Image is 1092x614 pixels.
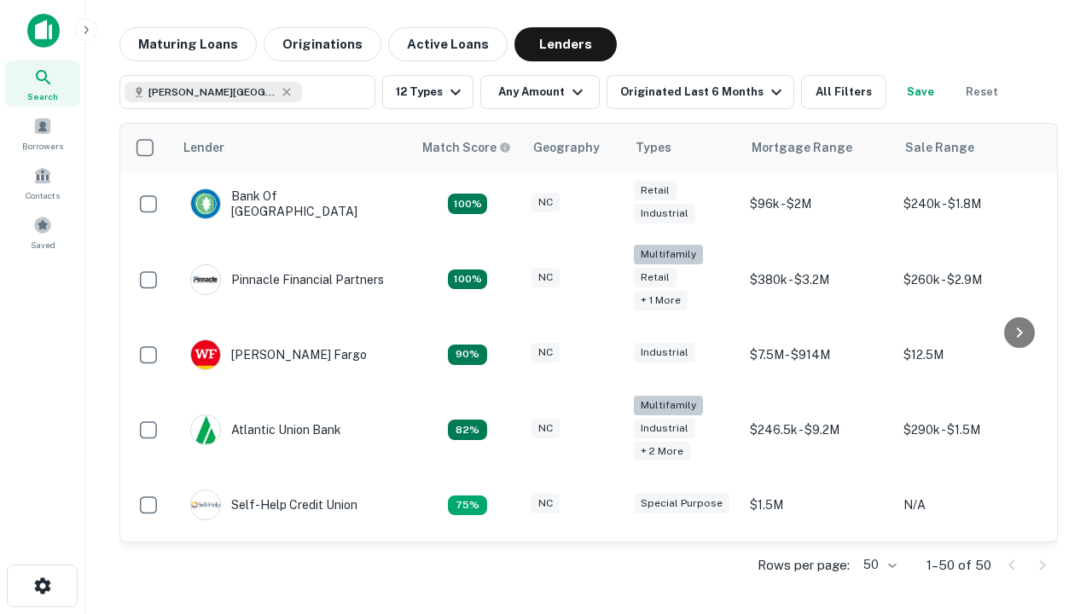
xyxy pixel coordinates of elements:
th: Geography [523,124,625,171]
div: Sale Range [905,137,974,158]
div: Retail [634,181,677,200]
img: capitalize-icon.png [27,14,60,48]
td: $96k - $2M [741,171,895,236]
div: Multifamily [634,245,703,264]
div: [PERSON_NAME] Fargo [190,339,367,370]
div: Lender [183,137,224,158]
a: Saved [5,209,80,255]
td: $7.5M - $914M [741,322,895,387]
div: + 1 more [634,291,688,310]
div: 50 [857,553,899,577]
iframe: Chat Widget [1007,423,1092,505]
img: picture [191,415,220,444]
div: NC [531,419,560,438]
div: Mortgage Range [752,137,852,158]
td: $12.5M [895,322,1048,387]
div: Matching Properties: 12, hasApolloMatch: undefined [448,345,487,365]
span: Search [27,90,58,103]
td: $260k - $2.9M [895,236,1048,322]
div: Industrial [634,419,695,438]
th: Sale Range [895,124,1048,171]
div: NC [531,268,560,287]
div: NC [531,193,560,212]
span: Contacts [26,188,60,202]
td: $290k - $1.5M [895,387,1048,473]
div: Pinnacle Financial Partners [190,264,384,295]
div: Originated Last 6 Months [620,82,787,102]
td: N/A [895,472,1048,537]
div: Matching Properties: 10, hasApolloMatch: undefined [448,495,487,516]
th: Mortgage Range [741,124,895,171]
img: picture [191,340,220,369]
a: Borrowers [5,110,80,156]
button: Save your search to get updates of matches that match your search criteria. [893,75,948,109]
div: Self-help Credit Union [190,489,357,520]
a: Contacts [5,159,80,206]
td: $380k - $3.2M [741,236,895,322]
div: Matching Properties: 11, hasApolloMatch: undefined [448,420,487,440]
div: NC [531,343,560,362]
div: Matching Properties: 24, hasApolloMatch: undefined [448,269,487,290]
button: Originated Last 6 Months [607,75,794,109]
p: 1–50 of 50 [926,555,991,576]
span: Borrowers [22,139,63,153]
th: Lender [173,124,412,171]
img: picture [191,189,220,218]
button: All Filters [801,75,886,109]
div: Industrial [634,343,695,362]
td: $1.5M [741,472,895,537]
div: Retail [634,268,677,287]
button: Any Amount [480,75,600,109]
button: Originations [264,27,381,61]
div: Multifamily [634,396,703,415]
div: NC [531,494,560,513]
button: Reset [955,75,1009,109]
div: Special Purpose [634,494,729,513]
th: Types [625,124,741,171]
div: + 2 more [634,442,690,461]
span: [PERSON_NAME][GEOGRAPHIC_DATA], [GEOGRAPHIC_DATA] [148,84,276,100]
button: Lenders [514,27,617,61]
span: Saved [31,238,55,252]
div: Atlantic Union Bank [190,414,341,445]
p: Rows per page: [758,555,850,576]
button: Active Loans [388,27,508,61]
th: Capitalize uses an advanced AI algorithm to match your search with the best lender. The match sco... [412,124,523,171]
div: Industrial [634,204,695,223]
h6: Match Score [422,138,508,157]
img: picture [191,490,220,519]
div: Geography [533,137,600,158]
td: $240k - $1.8M [895,171,1048,236]
img: picture [191,265,220,294]
button: 12 Types [382,75,473,109]
div: Matching Properties: 14, hasApolloMatch: undefined [448,194,487,214]
div: Bank Of [GEOGRAPHIC_DATA] [190,188,395,219]
td: $246.5k - $9.2M [741,387,895,473]
a: Search [5,61,80,107]
button: Maturing Loans [119,27,257,61]
div: Types [636,137,671,158]
div: Capitalize uses an advanced AI algorithm to match your search with the best lender. The match sco... [422,138,511,157]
